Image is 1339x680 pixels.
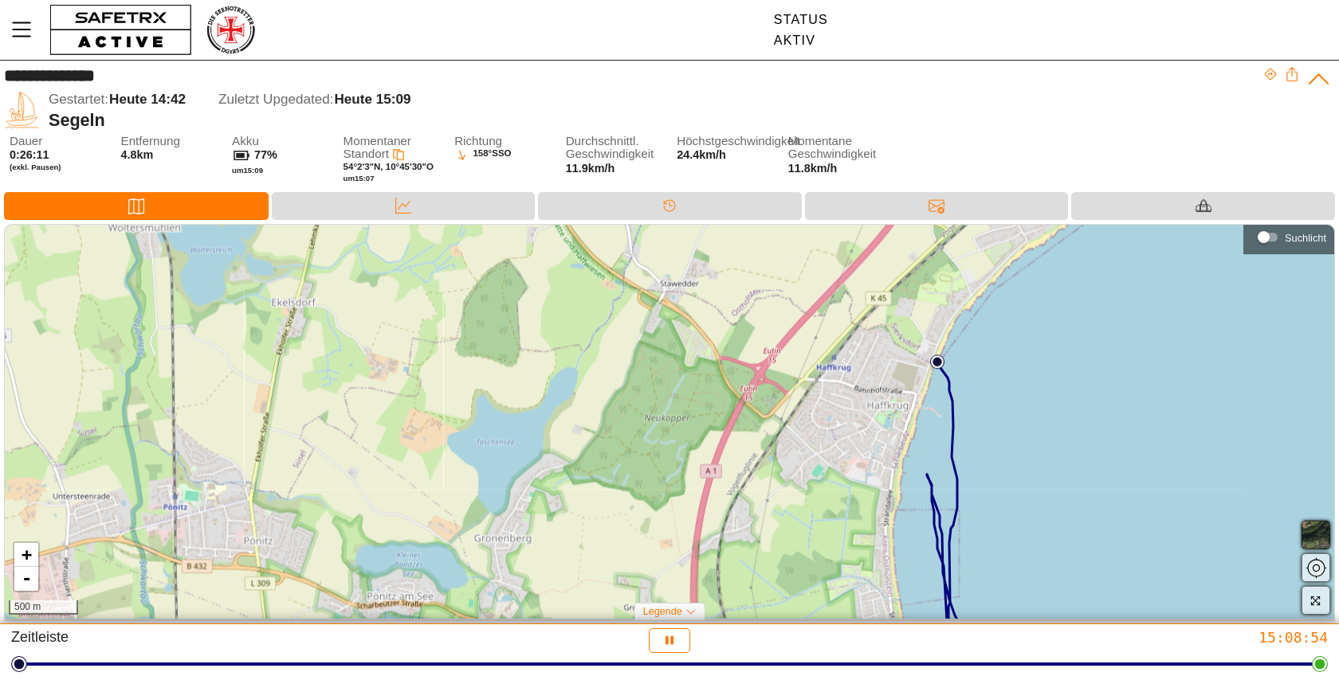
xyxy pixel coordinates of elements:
div: Ausrüstung [1071,192,1335,220]
div: Suchlicht [1285,232,1326,244]
img: SAILING.svg [4,92,41,128]
span: (exkl. Pausen) [10,163,112,172]
span: 11.9km/h [566,162,615,175]
span: 4.8km [121,148,154,161]
span: Dauer [10,135,112,148]
a: Zoom out [14,567,38,591]
img: PathStart.svg [930,354,944,368]
div: Karte [4,192,269,220]
div: Timeline [538,192,802,220]
span: Zuletzt Upgedated: [218,92,333,107]
span: Durchschnittl. Geschwindigkeit [566,135,668,161]
img: RescueLogo.png [205,4,256,56]
div: Daten [272,192,536,220]
span: Gestartet: [49,92,108,107]
span: um 15:07 [344,174,375,183]
a: Zoom in [14,543,38,567]
div: Aktiv [774,33,828,48]
span: Momentane Geschwindigkeit [788,135,890,161]
div: Nachrichten [805,192,1069,220]
span: Heute 14:42 [109,92,186,107]
span: Akku [232,135,334,148]
span: um 15:09 [232,166,263,175]
span: Entfernung [121,135,223,148]
span: 11.8km/h [788,162,890,175]
span: Heute 15:09 [334,92,410,107]
span: Höchstgeschwindigkeit [677,135,779,148]
span: Richtung [454,135,556,148]
span: 0:26:11 [10,148,49,161]
span: Legende [643,606,682,617]
span: 158° [473,148,492,162]
div: Status [774,13,828,27]
div: 15:08:54 [893,628,1328,647]
div: Suchlicht [1251,226,1326,250]
span: SSO [492,148,511,162]
span: Momentaner Standort [344,134,411,161]
span: 77% [254,148,277,161]
div: Zeitleiste [11,628,446,653]
div: Segeln [49,110,1263,131]
img: Equipment_Black.svg [1196,198,1211,214]
span: 24.4km/h [677,148,726,161]
div: 500 m [9,600,78,615]
span: 54°2'3"N, 10°45'30"O [344,162,434,171]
